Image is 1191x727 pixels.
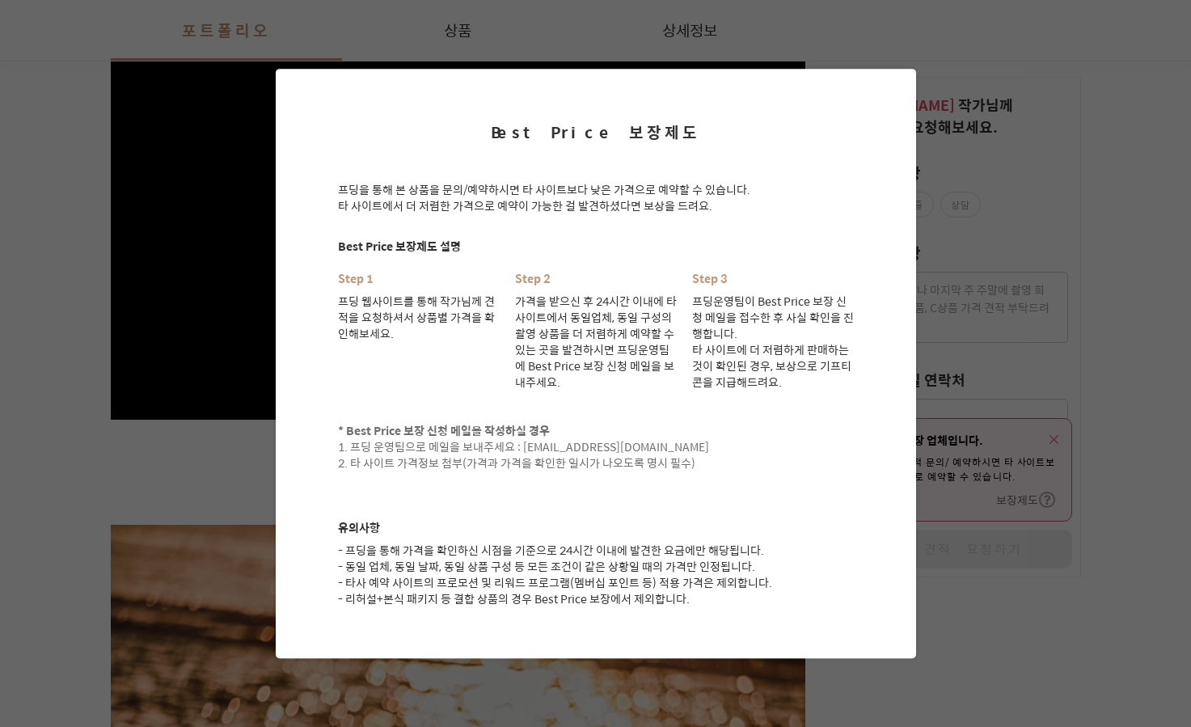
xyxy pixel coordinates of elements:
strong: Step 3 [692,271,854,287]
li: 프딩운영팀이 Best Price 보장 신청 메일을 접수한 후 사실 확인을 진행합니다. 타 사이트에 더 저렴하게 판매하는 것이 확인된 경우, 보상으로 기프티콘을 지급해드려요. [692,271,854,391]
h3: 유의사항 [338,519,854,535]
span: 홈 [51,537,61,550]
h3: Best Price 보장제도 설명 [338,239,854,255]
p: 프딩을 통해 본 상품을 문의/예약하시면 타 사이트보다 낮은 가격으로 예약할 수 있습니다. 타 사이트에서 더 저렴한 가격으로 예약이 가능한 걸 발견하셨다면 보상을 드려요. [338,182,854,214]
a: 대화 [107,513,209,553]
a: 홈 [5,513,107,553]
strong: Step 2 [515,271,677,287]
h2: Best Price 보장제도 [338,120,854,143]
span: 설정 [250,537,269,550]
p: - 프딩을 통해 가격을 확인하신 시점을 기준으로 24시간 이내에 발견한 요금에만 해당됩니다. - 동일 업체, 동일 날짜, 동일 상품 구성 등 모든 조건이 같은 상황일 때의 가... [338,542,854,607]
strong: * Best Price 보장 신청 메일을 작성하실 경우 [338,421,550,439]
p: 1. 프딩 운영팀으로 메일을 보내주세요 : [EMAIL_ADDRESS][DOMAIN_NAME] 2. 타 사이트 가격정보 첨부(가격과 가격을 확인한 일시가 나오도록 명시 필수) [338,422,854,471]
span: 대화 [148,538,167,551]
a: 설정 [209,513,310,553]
li: 프딩 웹사이트를 통해 작가님께 견적을 요청하셔서 상품별 가격을 확인해보세요. [338,271,500,342]
strong: Step 1 [338,271,500,287]
li: 가격을 받으신 후 24시간 이내에 타 사이트에서 동일업체, 동일 구성의 촬영 상품을 더 저렴하게 예약할 수 있는 곳을 발견하시면 프딩운영팀에 Best Price 보장 신청 메... [515,271,677,391]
